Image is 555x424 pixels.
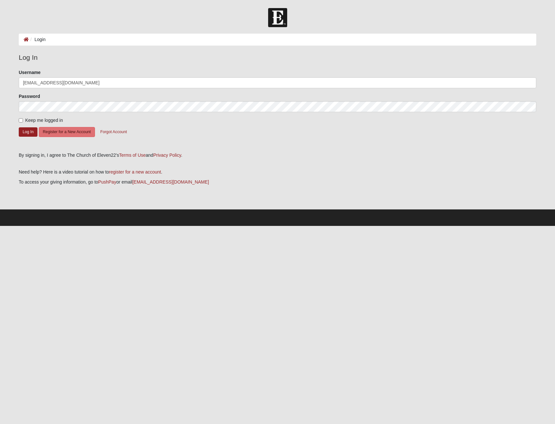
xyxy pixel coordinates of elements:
li: Login [29,36,46,43]
a: [EMAIL_ADDRESS][DOMAIN_NAME] [132,179,209,185]
label: Username [19,69,41,76]
a: Privacy Policy [153,153,181,158]
a: PushPay [98,179,116,185]
a: register for a new account [109,169,161,175]
button: Log In [19,127,37,137]
button: Forgot Account [96,127,131,137]
button: Register for a New Account [39,127,95,137]
p: To access your giving information, go to or email [19,179,536,185]
label: Password [19,93,40,100]
img: Church of Eleven22 Logo [268,8,287,27]
span: Keep me logged in [25,118,63,123]
input: Keep me logged in [19,118,23,122]
a: Terms of Use [119,153,146,158]
legend: Log In [19,52,536,63]
p: Need help? Here is a video tutorial on how to . [19,169,536,175]
div: By signing in, I agree to The Church of Eleven22's and . [19,152,536,159]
